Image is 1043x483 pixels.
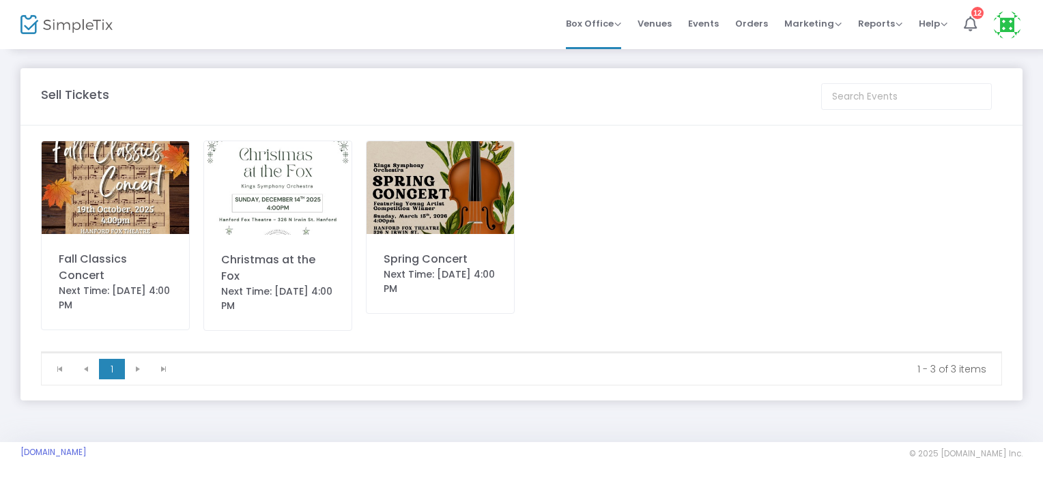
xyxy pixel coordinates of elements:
[99,359,125,379] span: Page 1
[858,17,902,30] span: Reports
[688,6,719,41] span: Events
[59,284,172,312] div: Next Time: [DATE] 4:00 PM
[638,6,672,41] span: Venues
[20,447,87,458] a: [DOMAIN_NAME]
[821,83,992,110] input: Search Events
[919,17,947,30] span: Help
[42,352,1001,353] div: Data table
[221,252,334,284] div: Christmas at the Fox
[735,6,768,41] span: Orders
[909,448,1023,459] span: © 2025 [DOMAIN_NAME] Inc.
[367,141,514,234] img: S62SpringConcert.jpg.jpg
[59,251,172,284] div: Fall Classics Concert
[784,17,842,30] span: Marketing
[41,85,109,104] m-panel-title: Sell Tickets
[204,141,352,235] img: S62ChristmasFlyer.jpg.jpg
[971,7,984,19] div: 12
[384,251,497,267] div: Spring Concert
[186,362,986,376] kendo-pager-info: 1 - 3 of 3 items
[221,284,334,313] div: Next Time: [DATE] 4:00 PM
[384,267,497,296] div: Next Time: [DATE] 4:00 PM
[42,141,189,234] img: S62FallFlyer.jpg.jpg
[566,17,621,30] span: Box Office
